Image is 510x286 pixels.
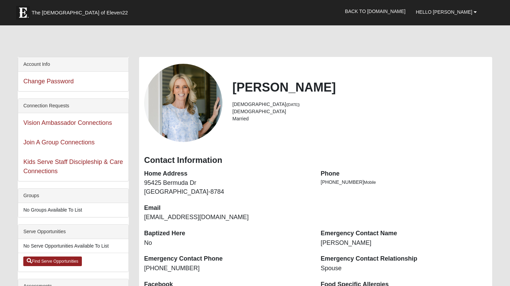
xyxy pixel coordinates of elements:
a: Find Serve Opportunities [23,257,82,266]
h3: Contact Information [144,155,487,165]
a: Change Password [23,78,74,85]
dd: Spouse [321,264,487,273]
li: No Serve Opportunities Available To List [18,239,128,253]
dd: [PERSON_NAME] [321,239,487,248]
div: Serve Opportunities [18,225,128,239]
a: Join A Group Connections [23,139,95,146]
dd: [PHONE_NUMBER] [144,264,310,273]
dd: 95425 Bermuda Dr [GEOGRAPHIC_DATA]-8784 [144,179,310,196]
div: Account Info [18,57,128,72]
li: No Groups Available To List [18,203,128,217]
li: [DEMOGRAPHIC_DATA] [233,108,487,115]
a: The [DEMOGRAPHIC_DATA] of Eleven22 [13,2,150,20]
li: Married [233,115,487,122]
a: Vision Ambassador Connections [23,119,112,126]
span: The [DEMOGRAPHIC_DATA] of Eleven22 [32,9,128,16]
h2: [PERSON_NAME] [233,80,487,95]
img: Eleven22 logo [16,6,30,20]
dt: Home Address [144,169,310,178]
dt: Emergency Contact Relationship [321,254,487,263]
a: Hello [PERSON_NAME] [411,3,482,21]
li: [PHONE_NUMBER] [321,179,487,186]
span: Mobile [364,180,376,185]
span: Hello [PERSON_NAME] [416,9,472,15]
dt: Emergency Contact Phone [144,254,310,263]
dd: [EMAIL_ADDRESS][DOMAIN_NAME] [144,213,310,222]
li: [DEMOGRAPHIC_DATA] [233,101,487,108]
small: ([DATE]) [286,103,300,107]
a: View Fullsize Photo [144,64,222,142]
dd: No [144,239,310,248]
dt: Baptized Here [144,229,310,238]
dt: Phone [321,169,487,178]
div: Groups [18,189,128,203]
dt: Email [144,204,310,213]
a: Kids Serve Staff Discipleship & Care Connections [23,158,123,175]
div: Connection Requests [18,99,128,113]
a: Back to [DOMAIN_NAME] [340,3,411,20]
dt: Emergency Contact Name [321,229,487,238]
